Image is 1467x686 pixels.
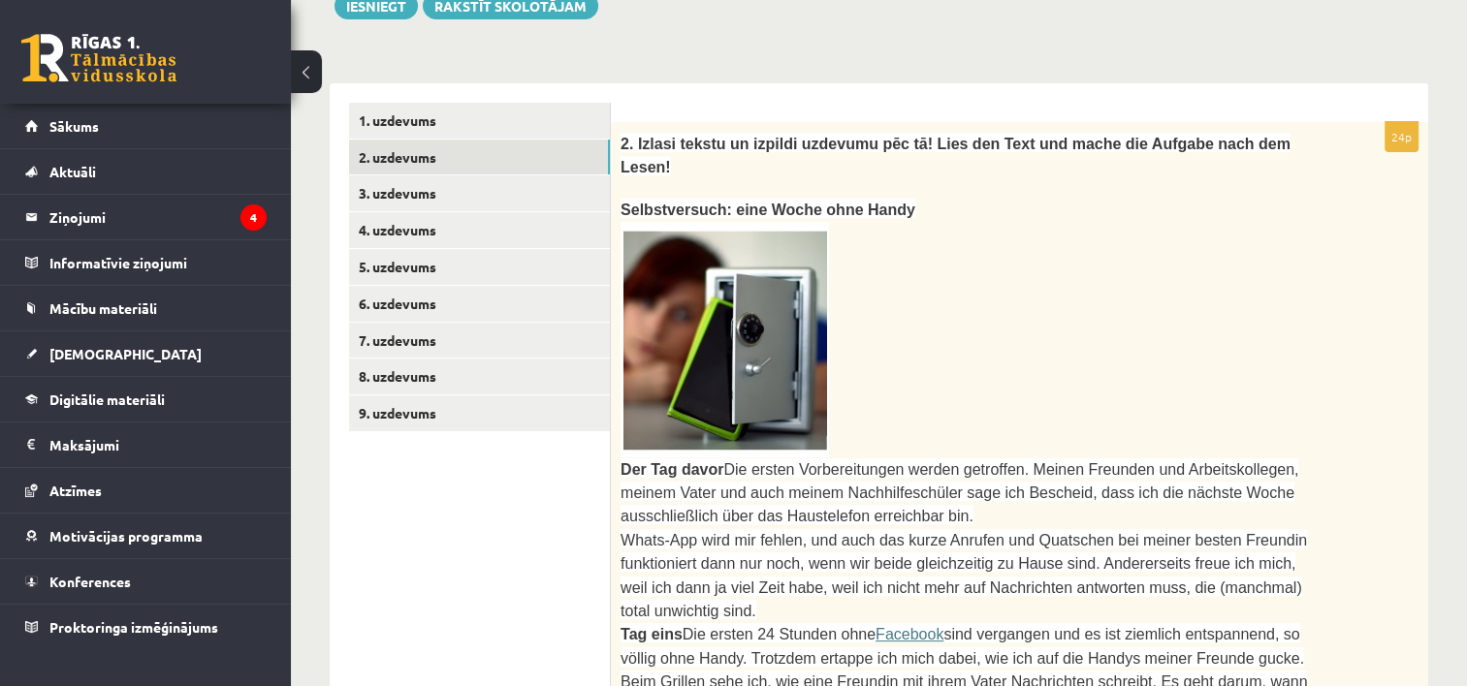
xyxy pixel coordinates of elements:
[240,204,267,231] i: 4
[21,34,176,82] a: Rīgas 1. Tālmācības vidusskola
[49,390,165,408] span: Digitālie materiāli
[49,618,218,636] span: Proktoringa izmēģinājums
[49,345,202,362] span: [DEMOGRAPHIC_DATA]
[349,103,610,139] a: 1. uzdevums
[349,359,610,394] a: 8. uzdevums
[49,482,102,499] span: Atzīmes
[25,377,267,421] a: Digitālie materiāli
[349,140,610,175] a: 2. uzdevums
[49,163,96,180] span: Aktuāli
[621,222,829,457] img: Attēls, kurā ir kamera, ierīce, elektroniska ierīce, kameras un optika Apraksts ģenerēts automātiski
[25,514,267,558] a: Motivācijas programma
[25,605,267,649] a: Proktoringa izmēģinājums
[19,19,777,419] body: Bagātinātā teksta redaktors, wiswyg-editor-user-answer-47024825461360
[49,573,131,590] span: Konferences
[25,331,267,376] a: [DEMOGRAPHIC_DATA]
[876,626,943,642] a: Facebook
[621,202,915,218] span: Selbstversuch: eine Woche ohne Handy
[49,527,203,545] span: Motivācijas programma
[25,195,267,239] a: Ziņojumi4
[49,117,99,135] span: Sākums
[349,249,610,285] a: 5. uzdevums
[49,299,157,317] span: Mācību materiāli
[49,195,267,239] legend: Ziņojumi
[349,175,610,211] a: 3. uzdevums
[683,626,876,642] span: Die ersten 24 Stunden ohne
[25,104,267,148] a: Sākums
[25,286,267,330] a: Mācību materiāli
[349,286,610,322] a: 6. uzdevums
[621,626,683,642] span: Tag eins
[621,461,1298,525] span: Die ersten Vorbereitungen werden getroffen. Meinen Freunden und Arbeitskollegen, meinem Vater und...
[349,323,610,359] a: 7. uzdevums
[1385,121,1419,152] p: 24p
[621,461,723,478] span: Der Tag davor
[49,240,267,285] legend: Informatīvie ziņojumi
[25,559,267,604] a: Konferences
[25,149,267,194] a: Aktuāli
[25,422,267,467] a: Maksājumi
[25,240,267,285] a: Informatīvie ziņojumi
[49,422,267,467] legend: Maksājumi
[25,468,267,513] a: Atzīmes
[349,212,610,248] a: 4. uzdevums
[621,532,1307,619] span: Whats-App wird mir fehlen, und auch das kurze Anrufen und Quatschen bei meiner besten Freundin fu...
[349,395,610,431] a: 9. uzdevums
[621,136,1291,175] span: 2. Izlasi tekstu un izpildi uzdevumu pēc tā! Lies den Text und mache die Aufgabe nach dem Lesen!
